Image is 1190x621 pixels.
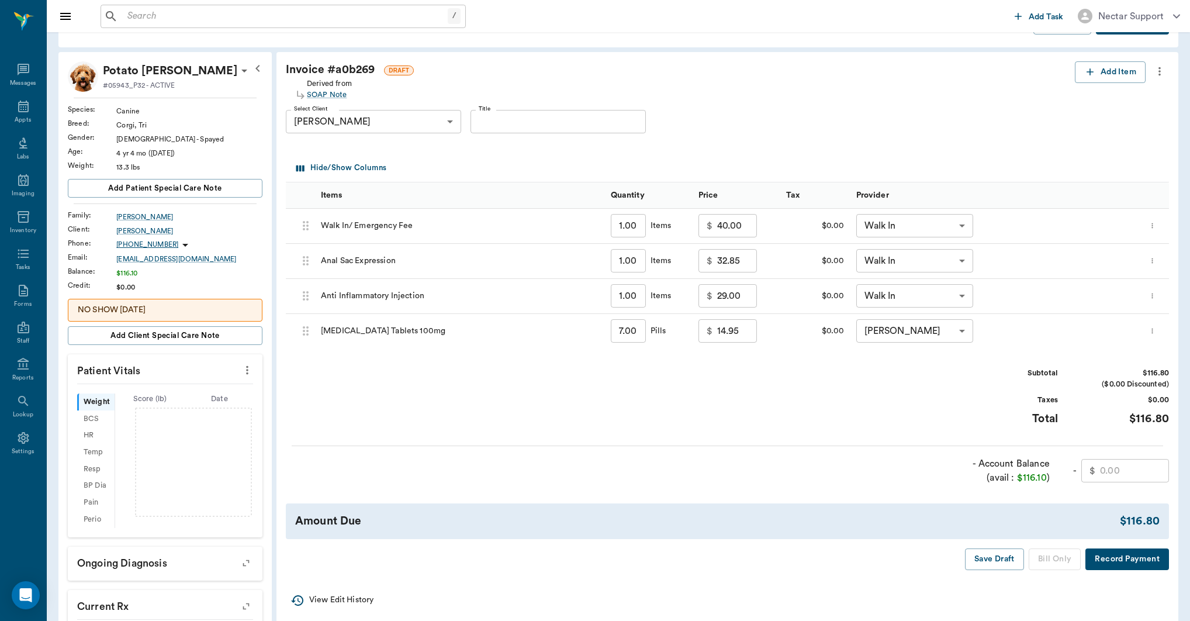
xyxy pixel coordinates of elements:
[14,300,32,309] div: Forms
[315,244,605,279] div: Anal Sac Expression
[1146,216,1159,236] button: more
[116,106,262,116] div: Canine
[68,146,116,157] div: Age :
[77,461,115,478] div: Resp
[970,368,1058,379] div: Subtotal
[856,179,889,212] div: Provider
[116,148,262,158] div: 4 yr 4 mo ([DATE])
[479,105,490,113] label: Title
[605,182,693,208] div: Quantity
[116,240,178,250] p: [PHONE_NUMBER]
[103,80,175,91] p: #05943_P32 - ACTIVE
[646,255,672,267] div: Items
[116,268,262,278] div: $116.10
[68,547,262,576] p: Ongoing diagnosis
[315,314,605,349] div: [MEDICAL_DATA] Tablets 100mg
[12,189,34,198] div: Imaging
[68,590,262,619] p: Current Rx
[108,182,222,195] span: Add patient Special Care Note
[17,153,29,161] div: Labs
[856,284,973,308] div: Walk In
[780,244,850,279] div: $0.00
[78,304,252,316] p: NO SHOW [DATE]
[1120,513,1160,530] div: $116.80
[12,581,40,609] div: Open Intercom Messenger
[12,447,35,456] div: Settings
[295,513,1120,530] div: Amount Due
[309,594,373,606] p: View Edit History
[987,473,1050,482] span: (avail : )
[693,182,780,208] div: Price
[286,110,461,133] div: [PERSON_NAME]
[68,210,116,220] div: Family :
[68,160,116,171] div: Weight :
[717,249,757,272] input: 0.00
[965,548,1024,570] button: Save Draft
[315,182,605,208] div: Items
[294,105,327,113] label: Select Client
[1068,5,1189,27] button: Nectar Support
[962,457,1050,485] div: - Account Balance
[103,61,237,80] p: Potato [PERSON_NAME]
[68,132,116,143] div: Gender :
[707,289,712,303] p: $
[123,8,448,25] input: Search
[68,252,116,263] div: Email :
[77,410,115,427] div: BCS
[77,478,115,495] div: BP Dia
[307,76,352,101] div: Derived from
[856,214,973,237] div: Walk In
[16,263,30,272] div: Tasks
[77,444,115,461] div: Temp
[54,5,77,28] button: Close drawer
[1146,321,1159,341] button: more
[1081,395,1169,406] div: $0.00
[780,314,850,349] div: $0.00
[970,410,1058,427] div: Total
[293,159,389,177] button: Select columns
[766,322,772,340] button: message
[1017,473,1047,482] span: $116.10
[110,329,220,342] span: Add client Special Care Note
[1146,286,1159,306] button: more
[786,179,800,212] div: Tax
[286,61,1075,78] div: Invoice # a0b269
[77,427,115,444] div: HR
[116,226,262,236] a: [PERSON_NAME]
[646,325,666,337] div: Pills
[68,280,116,291] div: Credit :
[68,354,262,384] p: Patient Vitals
[103,61,237,80] div: Potato Lockhart
[77,511,115,528] div: Perio
[68,118,116,129] div: Breed :
[717,284,757,308] input: 0.00
[68,61,98,92] img: Profile Image
[385,66,413,75] span: DRAFT
[68,266,116,277] div: Balance :
[115,394,185,405] div: Score ( lb )
[1150,61,1169,81] button: more
[856,249,973,272] div: Walk In
[1075,61,1146,83] button: Add Item
[10,79,37,88] div: Messages
[321,179,342,212] div: Items
[68,179,262,198] button: Add patient Special Care Note
[116,282,262,292] div: $0.00
[315,209,605,244] div: Walk In/ Emergency Fee
[307,89,352,101] a: SOAP Note
[116,212,262,222] a: [PERSON_NAME]
[1081,410,1169,427] div: $116.80
[116,120,262,130] div: Corgi, Tri
[850,182,1140,208] div: Provider
[13,410,33,419] div: Lookup
[1081,368,1169,379] div: $116.80
[448,8,461,24] div: /
[116,134,262,144] div: [DEMOGRAPHIC_DATA] - Spayed
[116,162,262,172] div: 13.3 lbs
[717,319,757,343] input: 0.00
[707,254,712,268] p: $
[116,254,262,264] a: [EMAIL_ADDRESS][DOMAIN_NAME]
